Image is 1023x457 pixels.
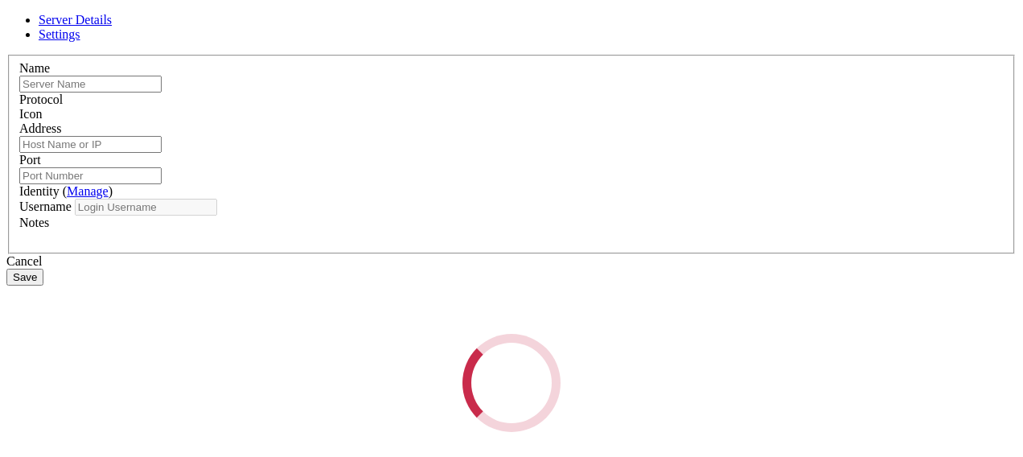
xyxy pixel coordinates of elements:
[19,153,41,167] label: Port
[19,167,162,184] input: Port Number
[19,184,113,198] label: Identity
[6,269,43,286] button: Save
[67,184,109,198] a: Manage
[19,76,162,93] input: Server Name
[19,136,162,153] input: Host Name or IP
[19,216,49,229] label: Notes
[39,13,112,27] a: Server Details
[19,200,72,213] label: Username
[462,334,561,432] div: Loading...
[39,27,80,41] a: Settings
[19,121,61,135] label: Address
[19,107,42,121] label: Icon
[19,93,63,106] label: Protocol
[63,184,113,198] span: ( )
[75,199,217,216] input: Login Username
[6,254,1017,269] div: Cancel
[19,61,50,75] label: Name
